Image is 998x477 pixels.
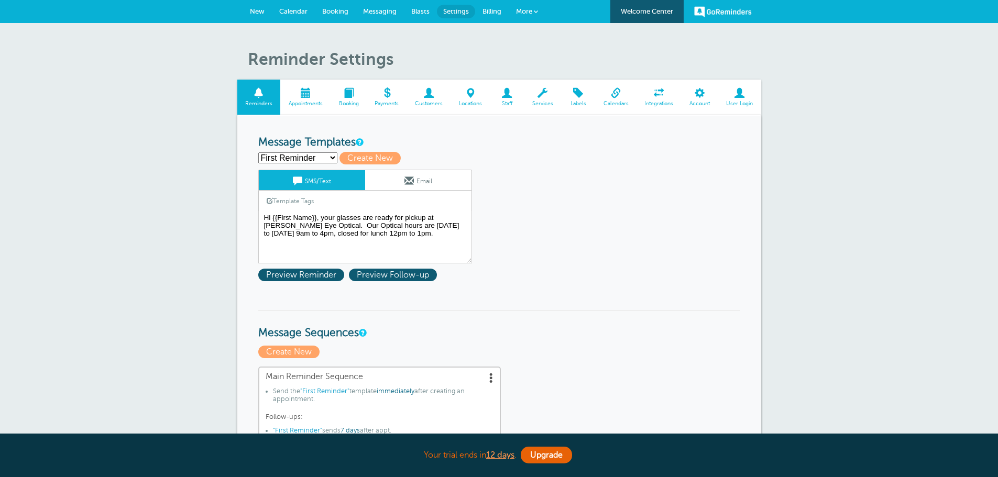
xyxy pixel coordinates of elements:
[412,101,446,107] span: Customers
[561,80,595,115] a: Labels
[495,101,519,107] span: Staff
[687,101,713,107] span: Account
[359,329,365,336] a: Message Sequences allow you to setup multiple reminder schedules that can use different Message T...
[349,270,440,280] a: Preview Follow-up
[258,346,320,358] span: Create New
[258,211,472,263] textarea: Hi {{First Name}}, your glasses are ready for pickup at [PERSON_NAME] Eye Optical. Our Optical ho...
[456,101,485,107] span: Locations
[451,80,490,115] a: Locations
[250,7,265,15] span: New
[486,450,514,460] a: 12 days
[363,7,397,15] span: Messaging
[258,310,740,340] h3: Message Sequences
[237,444,761,467] div: Your trial ends in .
[437,5,475,18] a: Settings
[336,101,361,107] span: Booking
[258,347,322,357] a: Create New
[482,7,501,15] span: Billing
[273,427,322,434] span: "First Reminder"
[365,170,471,190] a: Email
[273,387,493,407] li: Send the template after creating an appointment.
[516,7,532,15] span: More
[637,80,682,115] a: Integrations
[243,101,276,107] span: Reminders
[682,80,718,115] a: Account
[259,191,322,211] a: Template Tags
[300,387,349,395] span: "First Reminder"
[279,7,308,15] span: Calendar
[331,80,367,115] a: Booking
[524,80,561,115] a: Services
[367,80,407,115] a: Payments
[339,152,401,164] span: Create New
[273,427,493,438] li: sends after appt.
[372,101,402,107] span: Payments
[718,80,761,115] a: User Login
[521,447,572,463] a: Upgrade
[258,269,344,281] span: Preview Reminder
[259,170,365,190] a: SMS/Text
[280,80,331,115] a: Appointments
[286,101,325,107] span: Appointments
[341,427,360,434] span: 7 days
[566,101,590,107] span: Labels
[266,413,493,421] p: Follow-ups:
[600,101,631,107] span: Calendars
[642,101,676,107] span: Integrations
[443,7,469,15] span: Settings
[595,80,637,115] a: Calendars
[322,7,348,15] span: Booking
[258,270,349,280] a: Preview Reminder
[339,153,405,163] a: Create New
[266,372,493,382] span: Main Reminder Sequence
[411,7,430,15] span: Blasts
[258,136,740,149] h3: Message Templates
[258,367,501,454] a: Main Reminder Sequence Send the"First Reminder"templateimmediatelyafter creating an appointment. ...
[356,139,362,146] a: This is the wording for your reminder and follow-up messages. You can create multiple templates i...
[723,101,756,107] span: User Login
[248,49,761,69] h1: Reminder Settings
[349,269,437,281] span: Preview Follow-up
[529,101,556,107] span: Services
[490,80,524,115] a: Staff
[377,387,414,395] span: immediately
[407,80,451,115] a: Customers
